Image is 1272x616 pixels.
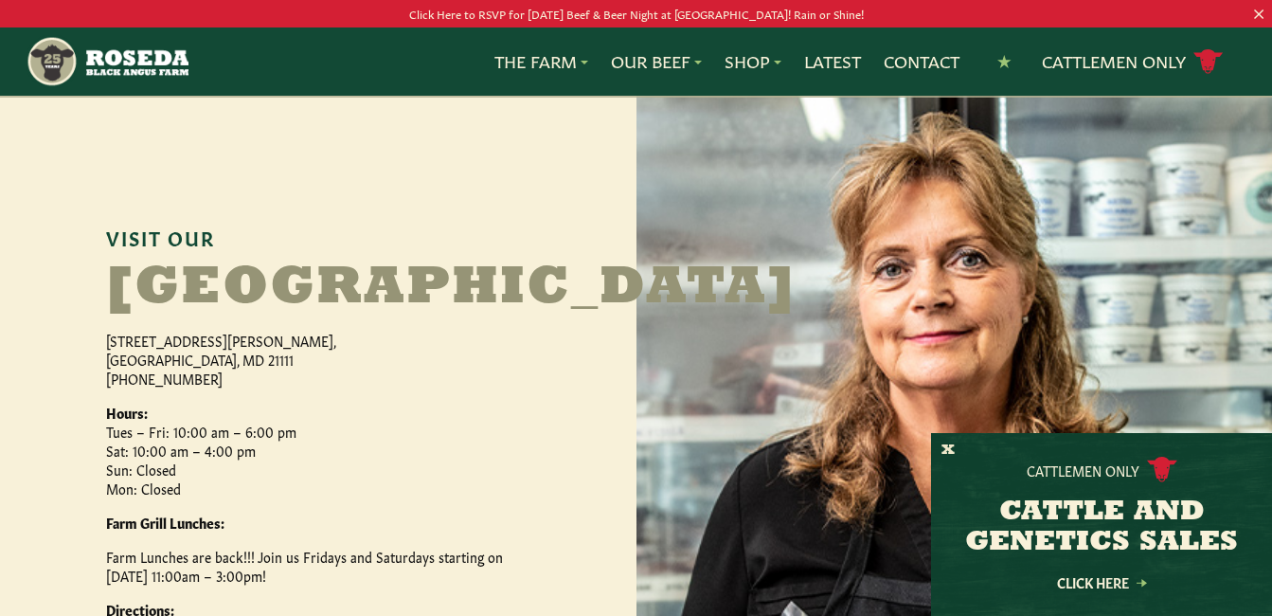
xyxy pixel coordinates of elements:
[804,49,861,74] a: Latest
[26,27,1246,96] nav: Main Navigation
[1016,576,1187,589] a: Click Here
[26,35,188,88] img: https://roseda.com/wp-content/uploads/2021/05/roseda-25-header.png
[725,49,781,74] a: Shop
[63,4,1209,24] p: Click Here to RSVP for [DATE] Beef & Beer Night at [GEOGRAPHIC_DATA]! Rain or Shine!
[106,403,148,422] strong: Hours:
[1027,461,1139,480] p: Cattlemen Only
[955,498,1248,558] h3: CATTLE AND GENETICS SALES
[106,263,530,316] h2: [GEOGRAPHIC_DATA]
[941,441,955,461] button: X
[106,513,224,532] strong: Farm Grill Lunches:
[494,49,588,74] a: The Farm
[884,49,959,74] a: Contact
[1147,457,1177,482] img: cattle-icon.svg
[106,403,504,498] p: Tues – Fri: 10:00 am – 6:00 pm Sat: 10:00 am – 4:00 pm Sun: Closed Mon: Closed
[106,226,530,247] h6: Visit Our
[106,547,504,585] p: Farm Lunches are back!!! Join us Fridays and Saturdays starting on [DATE] 11:00am – 3:00pm!
[611,49,702,74] a: Our Beef
[1042,45,1224,79] a: Cattlemen Only
[106,331,504,388] p: [STREET_ADDRESS][PERSON_NAME], [GEOGRAPHIC_DATA], MD 21111 [PHONE_NUMBER]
